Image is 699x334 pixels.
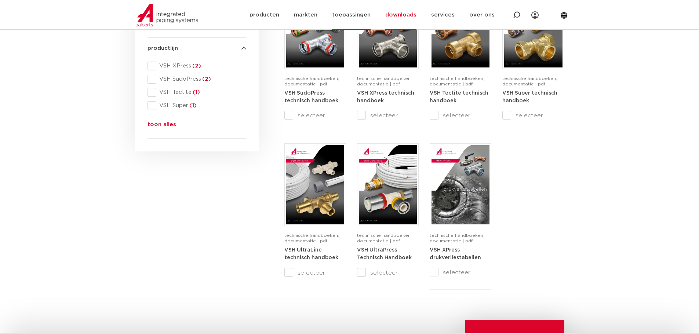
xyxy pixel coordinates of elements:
a: VSH Super technisch handboek [502,90,557,104]
div: VSH Super(1) [148,101,246,110]
span: VSH Tectite [156,89,246,96]
img: VSH-UltraLine_A4TM_5010216_2022_1.0_NL-pdf.jpg [286,145,344,224]
strong: VSH UltraLine technisch handboek [284,247,338,261]
strong: VSH SudoPress technisch handboek [284,91,338,104]
strong: VSH XPress technisch handboek [357,91,414,104]
strong: VSH Tectite technisch handboek [430,91,488,104]
span: technische handboeken, documentatie | pdf [284,233,339,243]
label: selecteer [357,268,419,277]
label: selecteer [357,111,419,120]
div: VSH XPress(2) [148,62,246,70]
span: technische handboeken, documentatie | pdf [430,233,484,243]
span: VSH SudoPress [156,76,246,83]
a: VSH XPress drukverliestabellen [430,247,481,261]
span: technische handboeken, documentatie | pdf [357,76,412,86]
span: (1) [188,103,197,108]
a: VSH XPress technisch handboek [357,90,414,104]
label: selecteer [284,111,346,120]
label: selecteer [430,111,491,120]
span: (2) [191,63,201,69]
span: (1) [192,89,200,95]
a: VSH UltraLine technisch handboek [284,247,338,261]
label: selecteer [284,268,346,277]
button: toon alles [148,120,176,132]
a: VSH Tectite technisch handboek [430,90,488,104]
a: VSH UltraPress Technisch Handboek [357,247,412,261]
strong: VSH UltraPress Technisch Handboek [357,247,412,261]
label: selecteer [430,268,491,277]
strong: VSH XPress drukverliestabellen [430,247,481,261]
span: VSH XPress [156,62,246,70]
img: VSH-XPress_PLT_A4_5007629_2024-2.0_NL-pdf.jpg [432,145,489,224]
span: technische handboeken, documentatie | pdf [357,233,412,243]
a: VSH SudoPress technisch handboek [284,90,338,104]
span: technische handboeken, documentatie | pdf [502,76,557,86]
h4: productlijn [148,44,246,53]
img: VSH-UltraPress_A4TM_5008751_2025_3.0_NL-pdf.jpg [359,145,417,224]
strong: VSH Super technisch handboek [502,91,557,104]
span: VSH Super [156,102,246,109]
span: (2) [201,76,211,82]
span: technische handboeken, documentatie | pdf [430,76,484,86]
label: selecteer [502,111,564,120]
span: technische handboeken, documentatie | pdf [284,76,339,86]
div: VSH Tectite(1) [148,88,246,97]
div: VSH SudoPress(2) [148,75,246,84]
